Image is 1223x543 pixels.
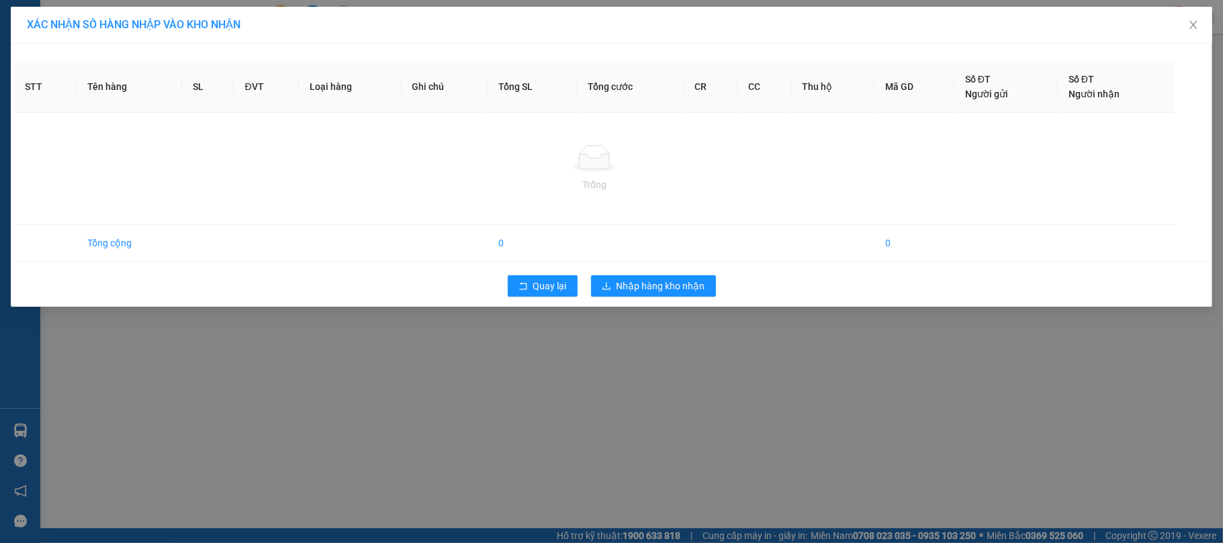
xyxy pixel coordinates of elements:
span: download [602,281,611,292]
th: STT [14,61,77,113]
span: rollback [518,281,528,292]
span: Người gửi [965,89,1008,99]
th: CR [684,61,737,113]
span: Quay lại [533,279,567,293]
td: 0 [874,225,954,262]
th: Tên hàng [77,61,182,113]
td: Tổng cộng [77,225,182,262]
th: Loại hàng [299,61,402,113]
button: rollbackQuay lại [508,275,578,297]
button: downloadNhập hàng kho nhận [591,275,716,297]
span: close [1188,19,1199,30]
th: ĐVT [234,61,299,113]
th: Tổng cước [577,61,684,113]
span: Nhập hàng kho nhận [617,279,705,293]
th: Ghi chú [402,61,488,113]
td: 0 [488,225,577,262]
th: CC [737,61,791,113]
span: XÁC NHẬN SỐ HÀNG NHẬP VÀO KHO NHẬN [27,18,240,31]
span: Người nhận [1069,89,1120,99]
th: SL [182,61,234,113]
div: Trống [25,177,1164,192]
span: Số ĐT [965,74,991,85]
th: Mã GD [874,61,954,113]
th: Thu hộ [792,61,875,113]
span: Số ĐT [1069,74,1094,85]
th: Tổng SL [488,61,577,113]
button: Close [1175,7,1212,44]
